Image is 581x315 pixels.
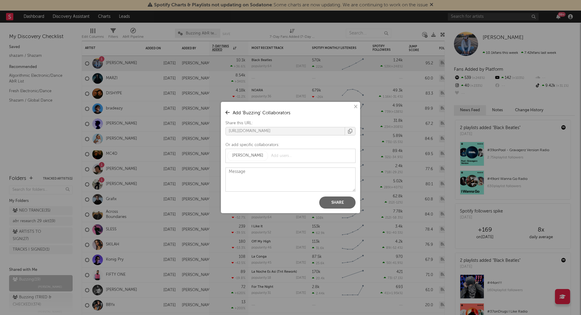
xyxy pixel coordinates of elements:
[270,151,313,161] input: Add users...
[225,120,356,127] div: Share this URL:
[352,103,359,110] button: ×
[319,196,356,209] button: Share
[232,152,263,159] div: [PERSON_NAME]
[225,141,356,149] div: Or add specific collaborators:
[225,109,356,117] h3: Add ' Buzzing ' Collaborators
